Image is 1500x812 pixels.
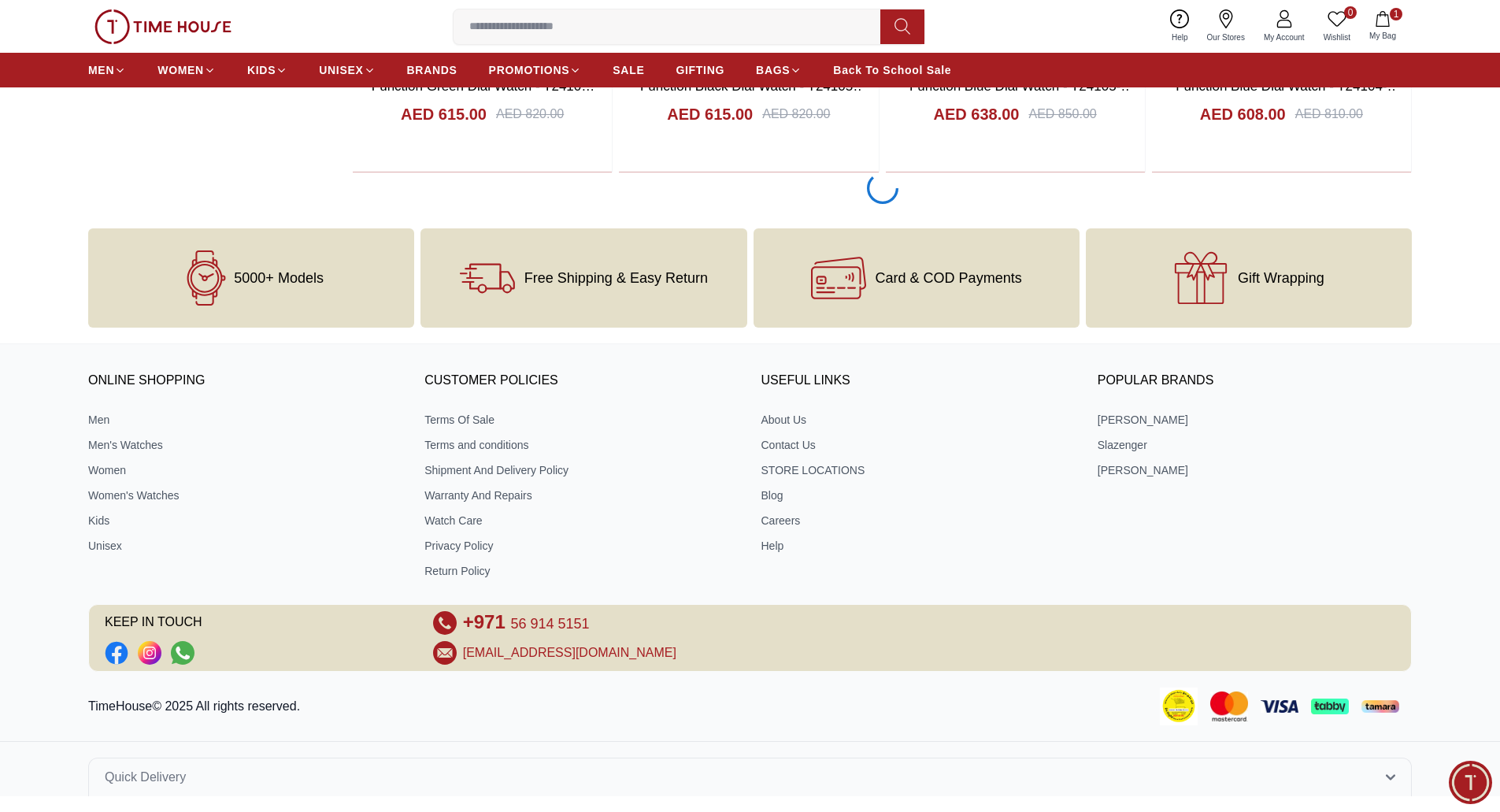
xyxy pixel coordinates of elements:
[1198,6,1254,46] a: Our Stores
[667,103,753,125] h4: AED 615.00
[1295,105,1363,124] div: AED 810.00
[833,56,951,84] a: Back To School Sale
[676,56,724,84] a: GIFTING
[1311,699,1349,714] img: Tabby Payment
[105,611,411,635] span: KEEP IN TOUCH
[761,369,1076,393] h3: USEFUL LINKS
[1257,32,1311,43] span: My Account
[141,406,211,435] div: Services
[1344,6,1357,19] span: 0
[105,641,128,665] a: Social Link
[138,641,161,665] a: Social Link
[496,105,564,124] div: AED 820.00
[88,488,402,503] a: Women's Watches
[424,462,739,478] a: Shipment And Delivery Policy
[105,641,128,665] li: Facebook
[1449,761,1492,804] div: Chat Widget
[489,56,582,84] a: PROMOTIONS
[27,332,241,384] span: Hello! I'm your Time House Watches Support Assistant. How can I assist you [DATE]?
[48,14,75,41] img: Profile picture of Zoe
[756,56,802,84] a: BAGS
[1390,8,1402,20] span: 1
[12,12,43,43] em: Back
[1261,700,1298,712] img: Visa
[1098,412,1412,428] a: [PERSON_NAME]
[1361,700,1399,713] img: Tamara Payment
[761,538,1076,554] a: Help
[676,62,724,78] span: GIFTING
[424,513,739,528] a: Watch Care
[424,488,739,503] a: Warranty And Repairs
[210,378,250,388] span: 12:32 PM
[1098,369,1412,393] h3: Popular Brands
[761,462,1076,478] a: STORE LOCATIONS
[83,20,263,35] div: [PERSON_NAME]
[48,411,123,430] span: New Enquiry
[88,62,114,78] span: MEN
[229,411,293,430] span: Exchanges
[164,447,293,466] span: Nearest Store Locator
[88,697,306,716] p: TimeHouse© 2025 All rights reserved.
[247,62,276,78] span: KIDS
[1363,30,1402,42] span: My Bag
[171,641,194,665] a: Social Link
[424,538,739,554] a: Privacy Policy
[151,411,201,430] span: Services
[94,9,231,44] img: ...
[1200,103,1286,125] h4: AED 608.00
[234,270,324,286] span: 5000+ Models
[31,484,143,502] span: Request a callback
[756,62,790,78] span: BAGS
[88,56,126,84] a: MEN
[88,462,402,478] a: Women
[1360,8,1406,45] button: 1My Bag
[463,643,676,662] a: [EMAIL_ADDRESS][DOMAIN_NAME]
[1160,688,1198,725] img: Consumer Payment
[319,62,363,78] span: UNISEX
[761,513,1076,528] a: Careers
[247,56,287,84] a: KIDS
[1201,32,1251,43] span: Our Stores
[38,406,133,435] div: New Enquiry
[524,270,708,286] span: Free Shipping & Easy Return
[1098,437,1412,453] a: Slazenger
[934,103,1020,125] h4: AED 638.00
[1028,105,1096,124] div: AED 850.00
[762,105,830,124] div: AED 820.00
[21,479,153,507] div: Request a callback
[761,412,1076,428] a: About Us
[88,412,402,428] a: Men
[613,56,644,84] a: SALE
[1210,691,1248,721] img: Mastercard
[4,532,311,610] textarea: We are here to help you
[88,513,402,528] a: Kids
[1314,6,1360,46] a: 0Wishlist
[219,406,303,435] div: Exchanges
[424,563,739,579] a: Return Policy
[510,616,589,632] span: 56 914 5151
[1238,270,1324,286] span: Gift Wrapping
[761,437,1076,453] a: Contact Us
[463,611,590,635] a: +971 56 914 5151
[161,479,303,507] div: Track your Shipment
[424,412,739,428] a: Terms Of Sale
[1098,462,1412,478] a: [PERSON_NAME]
[105,768,186,787] span: Quick Delivery
[16,302,311,319] div: [PERSON_NAME]
[88,538,402,554] a: Unisex
[319,56,375,84] a: UNISEX
[424,369,739,393] h3: CUSTOMER POLICIES
[88,369,402,393] h3: ONLINE SHOPPING
[157,56,216,84] a: WOMEN
[1317,32,1357,43] span: Wishlist
[157,62,204,78] span: WOMEN
[613,62,644,78] span: SALE
[833,62,951,78] span: Back To School Sale
[401,103,487,125] h4: AED 615.00
[876,270,1022,286] span: Card & COD Payments
[407,62,457,78] span: BRANDS
[1165,32,1194,43] span: Help
[424,437,739,453] a: Terms and conditions
[88,437,402,453] a: Men's Watches
[172,484,293,502] span: Track your Shipment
